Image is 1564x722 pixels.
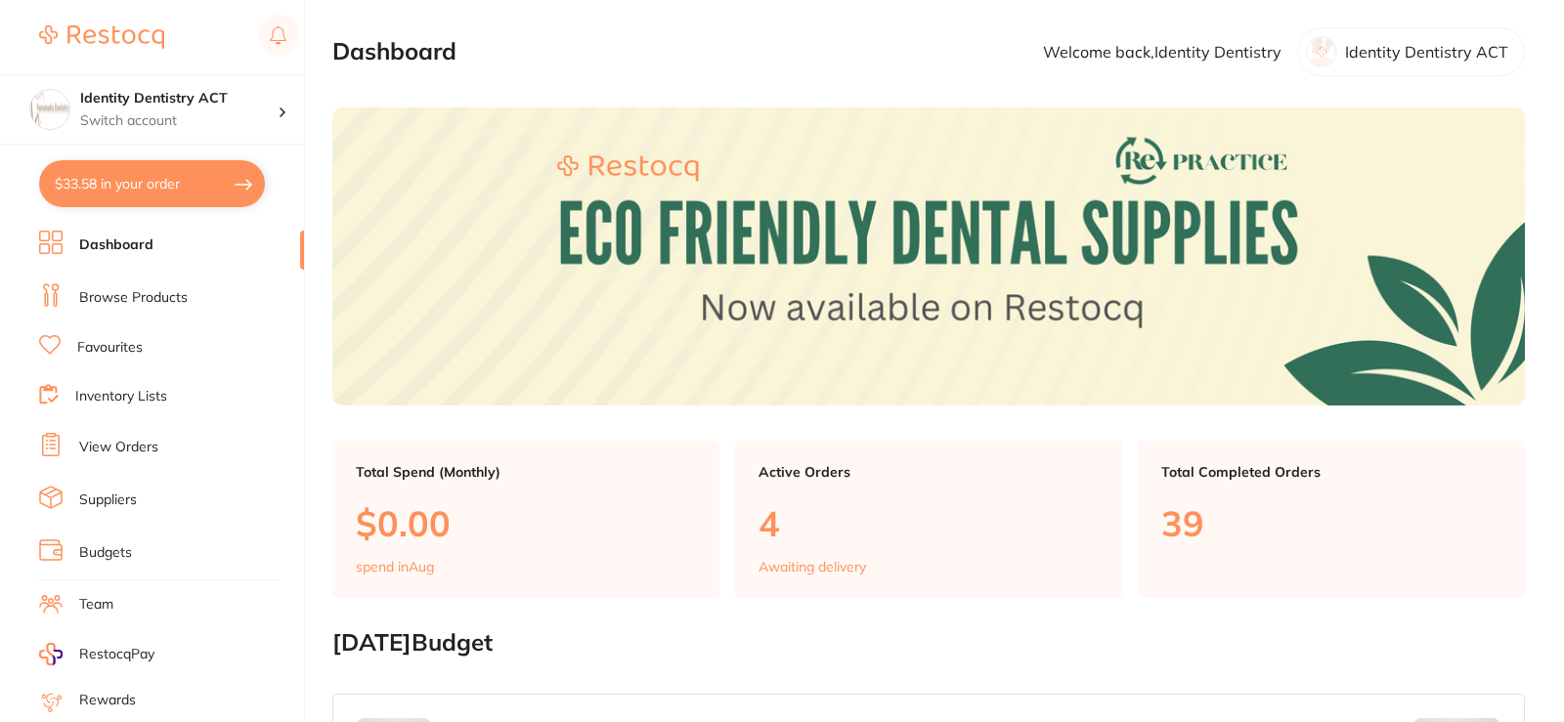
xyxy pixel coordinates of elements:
p: Identity Dentistry ACT [1345,43,1508,61]
p: 4 [759,503,1099,543]
h2: Dashboard [332,38,456,65]
p: Active Orders [759,464,1099,480]
p: spend in Aug [356,559,434,574]
h2: [DATE] Budget [332,629,1525,657]
img: Restocq Logo [39,25,164,49]
a: Active Orders4Awaiting delivery [735,441,1122,599]
a: Total Completed Orders39 [1138,441,1525,599]
a: Suppliers [79,490,137,510]
a: Rewards [79,691,136,710]
a: Restocq Logo [39,15,164,60]
button: $33.58 in your order [39,160,265,207]
a: RestocqPay [39,643,154,665]
p: 39 [1161,503,1501,543]
a: Inventory Lists [75,387,167,406]
p: Awaiting delivery [759,559,866,574]
a: Budgets [79,543,132,563]
h4: Identity Dentistry ACT [80,89,278,108]
p: Total Completed Orders [1161,464,1501,480]
span: RestocqPay [79,645,154,664]
a: Total Spend (Monthly)$0.00spend inAug [332,441,719,599]
p: $0.00 [356,503,696,543]
img: Dashboard [332,107,1525,405]
img: Identity Dentistry ACT [30,90,69,129]
img: RestocqPay [39,643,63,665]
a: Dashboard [79,235,153,255]
a: View Orders [79,438,158,457]
p: Total Spend (Monthly) [356,464,696,480]
p: Welcome back, Identity Dentistry [1043,43,1282,61]
a: Browse Products [79,288,188,308]
a: Team [79,595,113,615]
a: Favourites [77,338,143,358]
p: Switch account [80,111,278,131]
